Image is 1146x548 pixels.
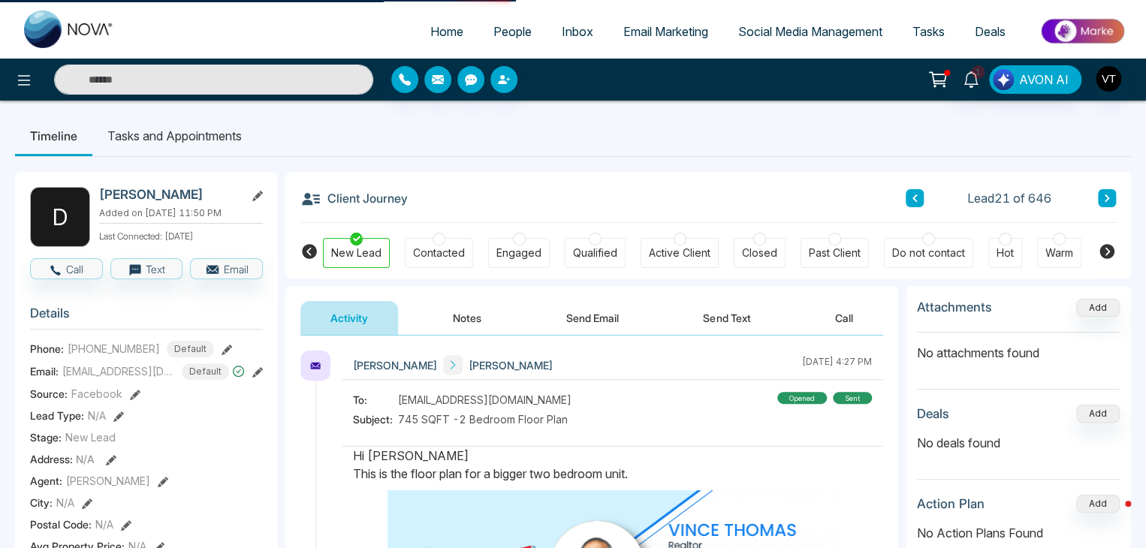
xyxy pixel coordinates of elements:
[423,301,511,335] button: Notes
[917,496,985,511] h3: Action Plan
[30,408,84,423] span: Lead Type:
[1076,300,1120,313] span: Add
[917,300,992,315] h3: Attachments
[30,306,263,329] h3: Details
[353,357,437,373] span: [PERSON_NAME]
[1019,71,1069,89] span: AVON AI
[912,24,945,39] span: Tasks
[723,17,897,46] a: Social Media Management
[997,245,1014,260] div: Hot
[975,24,1006,39] span: Deals
[353,411,398,427] span: Subject:
[353,392,398,408] span: To:
[71,386,122,402] span: Facebook
[1076,299,1120,317] button: Add
[892,245,965,260] div: Do not contact
[953,65,989,92] a: 1
[415,17,478,46] a: Home
[30,363,59,379] span: Email:
[413,245,465,260] div: Contacted
[805,301,883,335] button: Call
[493,24,532,39] span: People
[30,187,90,247] div: D
[478,17,547,46] a: People
[99,206,263,220] p: Added on [DATE] 11:50 PM
[777,392,827,404] div: Opened
[547,17,608,46] a: Inbox
[30,341,64,357] span: Phone:
[15,116,92,156] li: Timeline
[68,341,160,357] span: [PHONE_NUMBER]
[738,24,882,39] span: Social Media Management
[1076,405,1120,423] button: Add
[573,245,617,260] div: Qualified
[1028,14,1137,48] img: Market-place.gif
[1045,245,1073,260] div: Warm
[30,495,53,510] span: City :
[88,408,106,423] span: N/A
[742,245,777,260] div: Closed
[608,17,723,46] a: Email Marketing
[989,65,1081,94] button: AVON AI
[917,333,1120,362] p: No attachments found
[110,258,183,279] button: Text
[167,341,214,357] span: Default
[65,429,116,445] span: New Lead
[30,429,62,445] span: Stage:
[562,24,593,39] span: Inbox
[917,406,949,421] h3: Deals
[623,24,708,39] span: Email Marketing
[649,245,710,260] div: Active Client
[99,187,239,202] h2: [PERSON_NAME]
[1095,497,1131,533] iframe: Intercom live chat
[673,301,780,335] button: Send Text
[1076,495,1120,513] button: Add
[536,301,649,335] button: Send Email
[331,245,381,260] div: New Lead
[469,357,553,373] span: [PERSON_NAME]
[30,258,103,279] button: Call
[971,65,985,79] span: 1
[1096,66,1121,92] img: User Avatar
[993,69,1014,90] img: Lead Flow
[30,473,62,489] span: Agent:
[897,17,960,46] a: Tasks
[62,363,175,379] span: [EMAIL_ADDRESS][DOMAIN_NAME]
[30,516,92,532] span: Postal Code :
[960,17,1021,46] a: Deals
[802,355,872,375] div: [DATE] 4:27 PM
[66,473,150,489] span: [PERSON_NAME]
[95,516,113,532] span: N/A
[300,187,408,209] h3: Client Journey
[967,189,1051,207] span: Lead 21 of 646
[99,227,263,243] p: Last Connected: [DATE]
[398,392,571,408] span: [EMAIL_ADDRESS][DOMAIN_NAME]
[917,524,1120,542] p: No Action Plans Found
[190,258,263,279] button: Email
[300,301,398,335] button: Activity
[833,392,872,404] div: sent
[92,116,257,156] li: Tasks and Appointments
[398,411,568,427] span: 745 SQFT -2 Bedroom Floor Plan
[182,363,229,380] span: Default
[430,24,463,39] span: Home
[24,11,114,48] img: Nova CRM Logo
[496,245,541,260] div: Engaged
[30,386,68,402] span: Source:
[30,451,95,467] span: Address:
[76,453,95,465] span: N/A
[917,434,1120,452] p: No deals found
[56,495,74,510] span: N/A
[809,245,861,260] div: Past Client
